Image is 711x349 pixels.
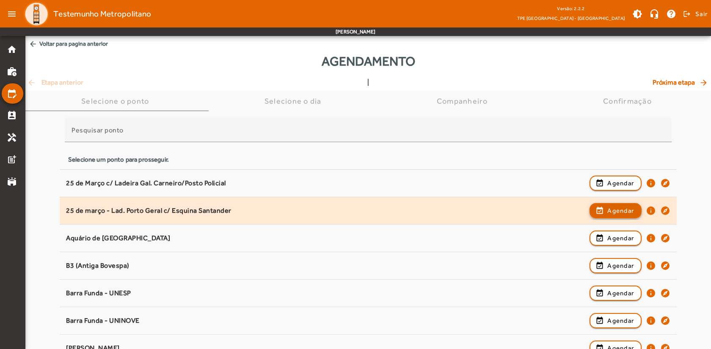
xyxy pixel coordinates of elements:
mat-label: Pesquisar ponto [72,126,124,134]
span: Testemunho Metropolitano [53,7,151,21]
span: | [367,77,369,88]
mat-icon: arrow_back [29,40,37,48]
mat-icon: post_add [7,154,17,165]
mat-icon: info [646,261,656,271]
mat-icon: info [646,206,656,216]
div: Companheiro [437,97,491,105]
button: Sair [682,8,708,20]
span: Agendar [607,178,634,188]
div: B3 (Antiga Bovespa) [66,261,585,270]
div: 25 de março - Lad. Porto Geral c/ Esquina Santander [66,206,585,215]
mat-icon: info [646,233,656,243]
div: Selecione o ponto [81,97,152,105]
mat-icon: explore [660,261,670,271]
mat-icon: home [7,44,17,55]
mat-icon: edit_calendar [7,88,17,99]
img: Logo TPE [24,1,49,27]
mat-icon: perm_contact_calendar [7,110,17,121]
span: Agendamento [322,52,415,71]
div: 25 de Março c/ Ladeira Gal. Carneiro/Posto Policial [66,179,585,188]
span: Próxima etapa [653,77,709,88]
button: Agendar [590,231,642,246]
mat-icon: info [646,316,656,326]
span: Agendar [607,233,634,243]
mat-icon: stadium [7,176,17,187]
mat-icon: explore [660,316,670,326]
div: Barra Funda - UNINOVE [66,316,585,325]
div: Versão: 2.2.2 [517,3,625,14]
div: Aquário de [GEOGRAPHIC_DATA] [66,234,585,243]
button: Agendar [590,176,642,191]
div: Barra Funda - UNESP [66,289,585,298]
span: Agendar [607,288,634,298]
button: Agendar [590,286,642,301]
button: Agendar [590,258,642,273]
div: Selecione um ponto para prosseguir. [68,155,668,164]
span: Sair [695,7,708,21]
a: Testemunho Metropolitano [20,1,151,27]
span: Agendar [607,316,634,326]
mat-icon: explore [660,178,670,188]
span: Agendar [607,261,634,271]
mat-icon: explore [660,288,670,298]
button: Agendar [590,313,642,328]
mat-icon: handyman [7,132,17,143]
div: Confirmação [603,97,655,105]
mat-icon: work_history [7,66,17,77]
mat-icon: menu [3,5,20,22]
span: Voltar para pagina anterior [25,36,711,52]
mat-icon: info [646,178,656,188]
div: Selecione o dia [265,97,325,105]
mat-icon: arrow_forward [699,78,709,87]
mat-icon: explore [660,233,670,243]
mat-icon: info [646,288,656,298]
button: Agendar [590,203,642,218]
span: TPE [GEOGRAPHIC_DATA] - [GEOGRAPHIC_DATA] [517,14,625,22]
span: Agendar [607,206,634,216]
mat-icon: explore [660,206,670,216]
